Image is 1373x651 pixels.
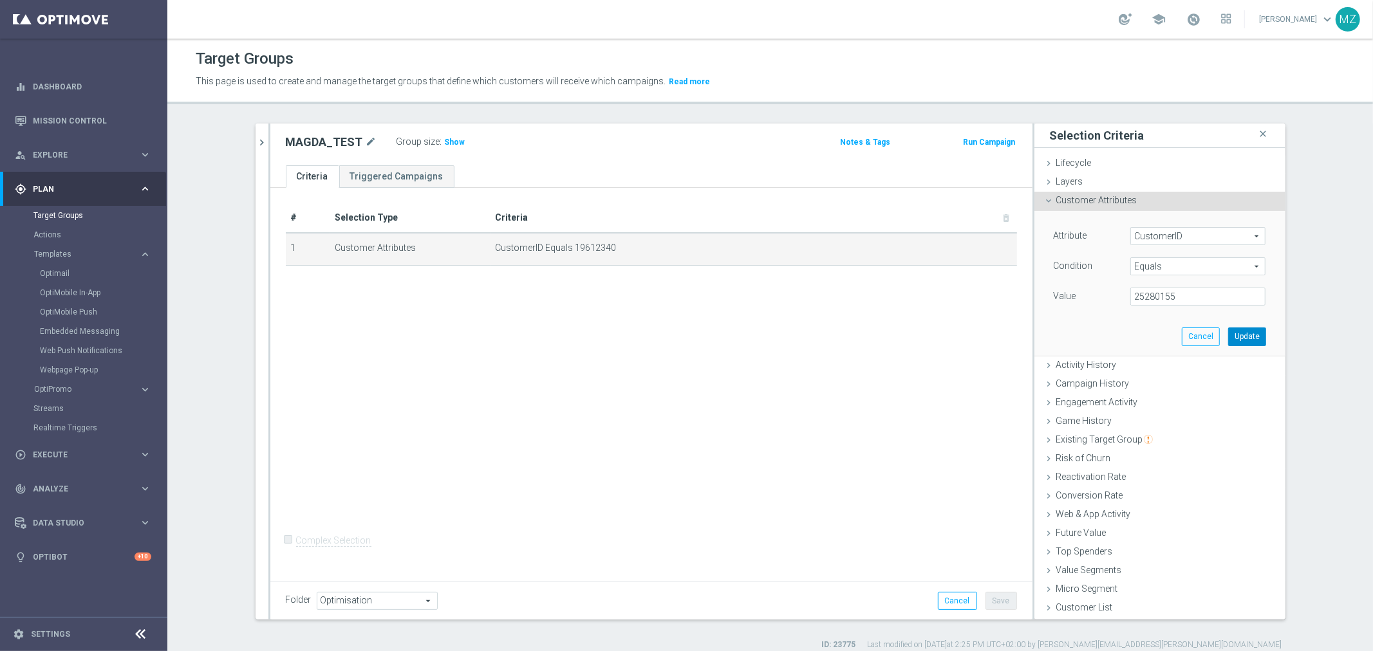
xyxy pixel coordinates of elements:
[256,136,268,149] i: chevron_right
[15,483,139,495] div: Analyze
[1257,125,1270,143] i: close
[256,124,268,161] button: chevron_right
[1258,10,1336,29] a: [PERSON_NAME]keyboard_arrow_down
[1056,546,1113,556] span: Top Spenders
[1056,509,1131,519] span: Web & App Activity
[40,341,166,360] div: Web Push Notifications
[15,449,139,461] div: Execute
[40,360,166,380] div: Webpage Pop-up
[14,150,152,160] button: person_search Explore keyboard_arrow_right
[34,385,139,393] div: OptiPromo
[33,249,152,259] button: Templates keyboard_arrow_right
[286,134,363,150] h2: MAGDA_TEST
[139,482,151,495] i: keyboard_arrow_right
[286,594,312,605] label: Folder
[15,149,139,161] div: Explore
[15,149,26,161] i: person_search
[33,225,166,244] div: Actions
[33,519,139,527] span: Data Studio
[286,233,330,265] td: 1
[1056,472,1126,482] span: Reactivation Rate
[33,399,166,418] div: Streams
[1056,397,1138,407] span: Engagement Activity
[135,553,151,561] div: +10
[33,403,134,414] a: Streams
[1056,360,1117,370] span: Activity History
[14,518,152,528] div: Data Studio keyboard_arrow_right
[366,134,377,150] i: mode_edit
[33,384,152,394] button: OptiPromo keyboard_arrow_right
[33,540,135,574] a: Optibot
[40,268,134,279] a: Optimail
[496,243,617,253] span: CustomerID Equals 19612340
[15,183,139,195] div: Plan
[296,535,371,547] label: Complex Selection
[40,283,166,302] div: OptiMobile In-App
[13,628,24,640] i: settings
[14,184,152,194] button: gps_fixed Plan keyboard_arrow_right
[33,418,166,437] div: Realtime Triggers
[1056,416,1112,426] span: Game History
[668,75,711,89] button: Read more
[14,552,152,562] button: lightbulb Optibot +10
[286,203,330,233] th: #
[1056,195,1137,205] span: Customer Attributes
[15,183,26,195] i: gps_fixed
[985,592,1017,610] button: Save
[962,135,1016,149] button: Run Campaign
[33,69,151,104] a: Dashboard
[139,183,151,195] i: keyboard_arrow_right
[1228,327,1266,345] button: Update
[330,203,490,233] th: Selection Type
[839,135,892,149] button: Notes & Tags
[33,206,166,225] div: Target Groups
[33,423,134,433] a: Realtime Triggers
[33,244,166,380] div: Templates
[14,450,152,460] button: play_circle_outline Execute keyboard_arrow_right
[440,136,442,147] label: :
[15,483,26,495] i: track_changes
[1056,602,1113,612] span: Customer List
[33,380,166,399] div: OptiPromo
[397,136,440,147] label: Group size
[15,540,151,574] div: Optibot
[33,210,134,221] a: Target Groups
[938,592,977,610] button: Cancel
[40,345,134,356] a: Web Push Notifications
[1054,230,1087,241] lable: Attribute
[34,250,126,258] span: Templates
[34,385,126,393] span: OptiPromo
[15,81,26,93] i: equalizer
[139,248,151,261] i: keyboard_arrow_right
[1050,128,1144,143] h3: Selection Criteria
[31,630,70,638] a: Settings
[15,551,26,563] i: lightbulb
[33,151,139,159] span: Explore
[1056,583,1118,594] span: Micro Segment
[34,250,139,258] div: Templates
[1056,565,1122,575] span: Value Segments
[1056,434,1153,445] span: Existing Target Group
[40,302,166,322] div: OptiMobile Push
[15,104,151,138] div: Mission Control
[14,82,152,92] button: equalizer Dashboard
[15,517,139,529] div: Data Studio
[14,484,152,494] button: track_changes Analyze keyboard_arrow_right
[40,288,134,298] a: OptiMobile In-App
[1056,527,1107,538] span: Future Value
[1152,12,1166,26] span: school
[14,116,152,126] button: Mission Control
[196,50,294,68] h1: Target Groups
[33,485,139,493] span: Analyze
[40,326,134,336] a: Embedded Messaging
[1056,158,1092,168] span: Lifecycle
[40,322,166,341] div: Embedded Messaging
